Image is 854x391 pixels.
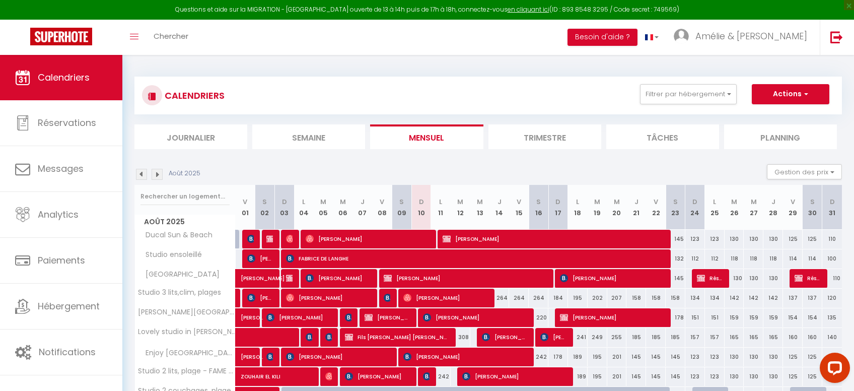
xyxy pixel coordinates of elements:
div: 100 [822,249,842,268]
abbr: M [477,197,483,207]
div: 135 [822,308,842,327]
div: 195 [568,289,588,307]
div: 114 [783,249,803,268]
th: 16 [529,185,548,230]
div: 255 [607,328,627,347]
th: 24 [685,185,705,230]
th: 26 [725,185,744,230]
span: [PERSON_NAME] [247,249,273,268]
th: 27 [744,185,763,230]
div: 123 [705,348,725,366]
div: 125 [783,230,803,248]
th: 10 [411,185,431,230]
abbr: M [594,197,600,207]
th: 21 [626,185,646,230]
div: 137 [803,289,822,307]
img: Super Booking [30,28,92,45]
div: 118 [744,249,763,268]
span: [PERSON_NAME] [306,328,312,347]
span: Réservations [38,116,96,129]
div: 125 [803,348,822,366]
div: 264 [529,289,548,307]
span: [PERSON_NAME] [325,367,332,386]
div: 264 [489,289,509,307]
th: 12 [451,185,470,230]
span: Studio ensoleillé [136,249,204,260]
span: [PERSON_NAME] [266,308,332,327]
div: 184 [548,289,568,307]
div: 165 [744,328,763,347]
div: 158 [666,289,685,307]
div: 112 [685,249,705,268]
th: 11 [431,185,451,230]
span: UNAI SALABERRIA [266,347,273,366]
th: 02 [255,185,274,230]
div: 110 [822,230,842,248]
div: 123 [685,230,705,248]
th: 07 [353,185,373,230]
div: 165 [763,328,783,347]
abbr: V [243,197,247,207]
abbr: M [320,197,326,207]
div: 154 [803,308,822,327]
div: 123 [685,367,705,386]
th: 22 [646,185,666,230]
span: [PERSON_NAME] [384,269,547,288]
abbr: S [536,197,541,207]
abbr: S [399,197,404,207]
abbr: J [497,197,502,207]
span: [PERSON_NAME] [560,269,665,288]
abbr: D [830,197,835,207]
span: [PERSON_NAME] [306,269,371,288]
a: [PERSON_NAME] [236,289,241,308]
div: 178 [548,348,568,366]
th: 31 [822,185,842,230]
div: 242 [431,367,451,386]
abbr: L [576,197,579,207]
abbr: S [810,197,815,207]
span: [PERSON_NAME] [482,328,528,347]
li: Semaine [252,124,365,149]
span: [PERSON_NAME] [423,367,430,386]
a: Chercher [146,20,196,55]
div: 145 [626,348,646,366]
th: 25 [705,185,725,230]
div: 130 [763,269,783,288]
th: 19 [588,185,607,230]
div: 185 [626,328,646,347]
div: 137 [783,289,803,307]
span: Lovely studio in [PERSON_NAME][GEOGRAPHIC_DATA]- Baronnet❤️ [136,328,237,336]
span: [PERSON_NAME] [241,342,264,361]
div: 185 [646,328,666,347]
span: [GEOGRAPHIC_DATA] [136,269,222,280]
div: 157 [705,328,725,347]
div: 130 [744,230,763,248]
th: 03 [274,185,294,230]
span: [PERSON_NAME] [325,328,332,347]
th: 20 [607,185,627,230]
button: Gestion des prix [767,164,842,179]
span: [PERSON_NAME] [384,288,390,307]
th: 29 [783,185,803,230]
span: [PERSON_NAME] [345,367,410,386]
div: 130 [763,348,783,366]
div: 145 [666,269,685,288]
abbr: V [791,197,795,207]
th: 01 [236,185,255,230]
span: [PERSON_NAME] [241,303,264,322]
div: 201 [607,348,627,366]
div: 201 [607,367,627,386]
div: 123 [685,348,705,366]
span: [PERSON_NAME] [403,288,488,307]
th: 28 [763,185,783,230]
th: 15 [509,185,529,230]
h3: CALENDRIERS [162,84,225,107]
img: ... [674,29,689,44]
p: Août 2025 [169,169,200,178]
span: [PERSON_NAME] [286,288,371,307]
div: 249 [588,328,607,347]
th: 18 [568,185,588,230]
div: 130 [725,230,744,248]
th: 09 [392,185,411,230]
div: 241 [568,328,588,347]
